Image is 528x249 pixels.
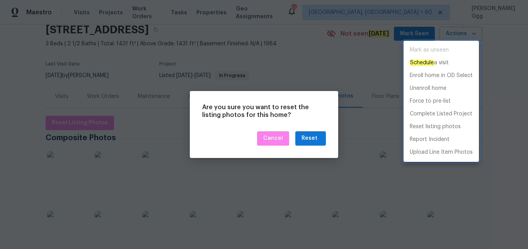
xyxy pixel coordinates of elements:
[410,110,472,118] p: Complete Listed Project
[410,148,473,156] p: Upload Line Item Photos
[410,136,450,144] p: Report Incident
[410,59,449,67] p: a visit
[410,97,451,105] p: Force to pre-list
[410,84,446,93] p: Unenroll home
[410,72,473,80] p: Enroll home in OD Select
[410,60,434,66] em: Schedule
[410,123,461,131] p: Reset listing photos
